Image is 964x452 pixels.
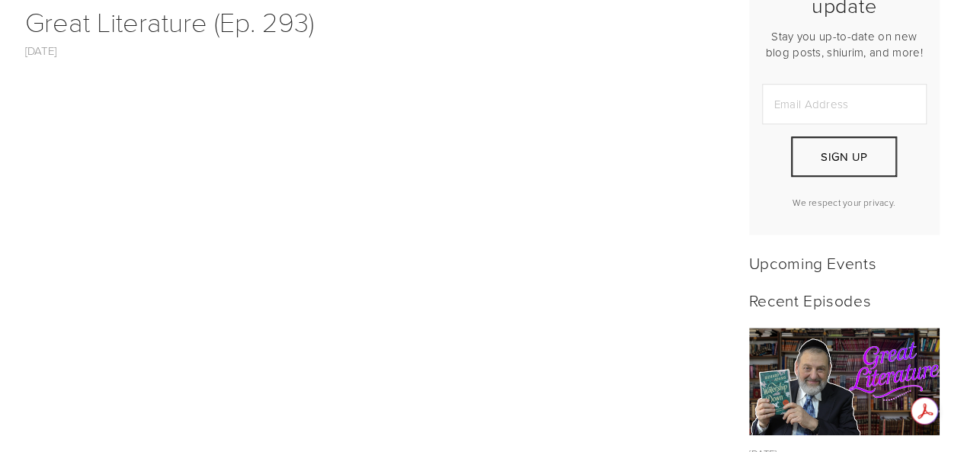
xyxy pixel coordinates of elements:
p: Stay you up-to-date on new blog posts, shiurim, and more! [762,28,927,60]
span: Sign Up [821,149,867,165]
a: Great Literature (Ep. 293) [25,2,314,40]
button: Sign Up [791,136,896,177]
h2: Upcoming Events [749,253,940,272]
img: Great Literature (Ep. 293) [748,328,940,435]
input: Email Address [762,84,927,124]
a: [DATE] [25,43,57,59]
p: We respect your privacy. [762,196,927,209]
h2: Recent Episodes [749,290,940,309]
